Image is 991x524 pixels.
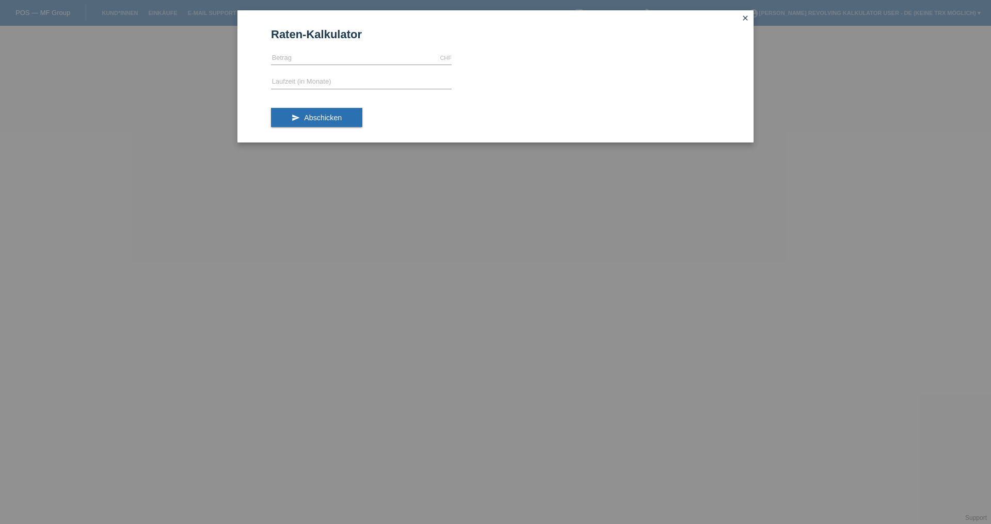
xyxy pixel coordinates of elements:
[292,114,300,122] i: send
[739,13,752,25] a: close
[741,14,749,22] i: close
[440,55,452,61] div: CHF
[271,108,362,128] button: send Abschicken
[271,28,720,41] h1: Raten-Kalkulator
[304,114,342,122] span: Abschicken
